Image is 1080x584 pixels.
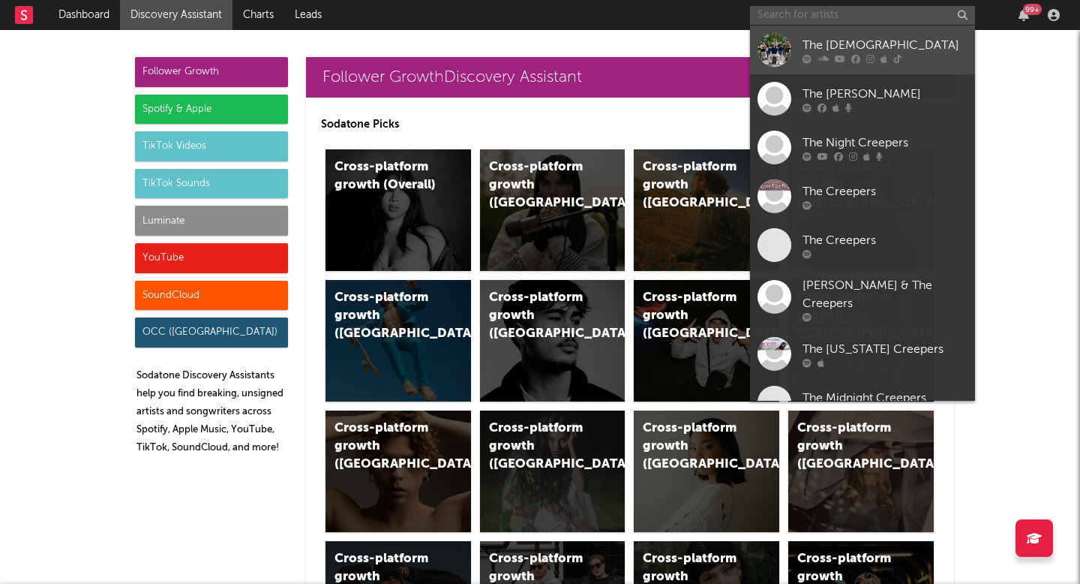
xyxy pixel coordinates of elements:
[489,420,591,474] div: Cross-platform growth ([GEOGRAPHIC_DATA])
[135,131,288,161] div: TikTok Videos
[750,123,975,172] a: The Night Creepers
[325,149,471,271] a: Cross-platform growth (Overall)
[334,289,436,343] div: Cross-platform growth ([GEOGRAPHIC_DATA])
[643,158,745,212] div: Cross-platform growth ([GEOGRAPHIC_DATA])
[334,158,436,194] div: Cross-platform growth (Overall)
[306,57,954,98] a: Follower GrowthDiscovery Assistant
[802,134,967,152] div: The Night Creepers
[135,57,288,87] div: Follower Growth
[489,289,591,343] div: Cross-platform growth ([GEOGRAPHIC_DATA])
[802,231,967,249] div: The Creepers
[802,340,967,358] div: The [US_STATE] Creepers
[325,411,471,532] a: Cross-platform growth ([GEOGRAPHIC_DATA])
[135,95,288,125] div: Spotify & Apple
[750,269,975,330] a: [PERSON_NAME] & The Creepers
[643,420,745,474] div: Cross-platform growth ([GEOGRAPHIC_DATA])
[750,172,975,221] a: The Creepers
[1023,4,1042,15] div: 99 +
[325,280,471,402] a: Cross-platform growth ([GEOGRAPHIC_DATA])
[634,280,779,402] a: Cross-platform growth ([GEOGRAPHIC_DATA]/GSA)
[802,277,967,313] div: [PERSON_NAME] & The Creepers
[750,74,975,123] a: The [PERSON_NAME]
[750,6,975,25] input: Search for artists
[480,149,625,271] a: Cross-platform growth ([GEOGRAPHIC_DATA])
[489,158,591,212] div: Cross-platform growth ([GEOGRAPHIC_DATA])
[802,182,967,200] div: The Creepers
[135,206,288,236] div: Luminate
[797,420,899,474] div: Cross-platform growth ([GEOGRAPHIC_DATA])
[136,367,288,457] p: Sodatone Discovery Assistants help you find breaking, unsigned artists and songwriters across Spo...
[480,411,625,532] a: Cross-platform growth ([GEOGRAPHIC_DATA])
[802,389,967,407] div: The Midnight Creepers
[480,280,625,402] a: Cross-platform growth ([GEOGRAPHIC_DATA])
[788,411,934,532] a: Cross-platform growth ([GEOGRAPHIC_DATA])
[135,169,288,199] div: TikTok Sounds
[1018,9,1029,21] button: 99+
[750,330,975,378] a: The [US_STATE] Creepers
[135,281,288,311] div: SoundCloud
[750,378,975,427] a: The Midnight Creepers
[643,289,745,343] div: Cross-platform growth ([GEOGRAPHIC_DATA]/GSA)
[750,26,975,74] a: The [DEMOGRAPHIC_DATA]
[135,318,288,348] div: OCC ([GEOGRAPHIC_DATA])
[802,36,967,54] div: The [DEMOGRAPHIC_DATA]
[334,420,436,474] div: Cross-platform growth ([GEOGRAPHIC_DATA])
[634,411,779,532] a: Cross-platform growth ([GEOGRAPHIC_DATA])
[321,116,939,134] p: Sodatone Picks
[135,243,288,273] div: YouTube
[750,221,975,269] a: The Creepers
[634,149,779,271] a: Cross-platform growth ([GEOGRAPHIC_DATA])
[802,85,967,103] div: The [PERSON_NAME]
